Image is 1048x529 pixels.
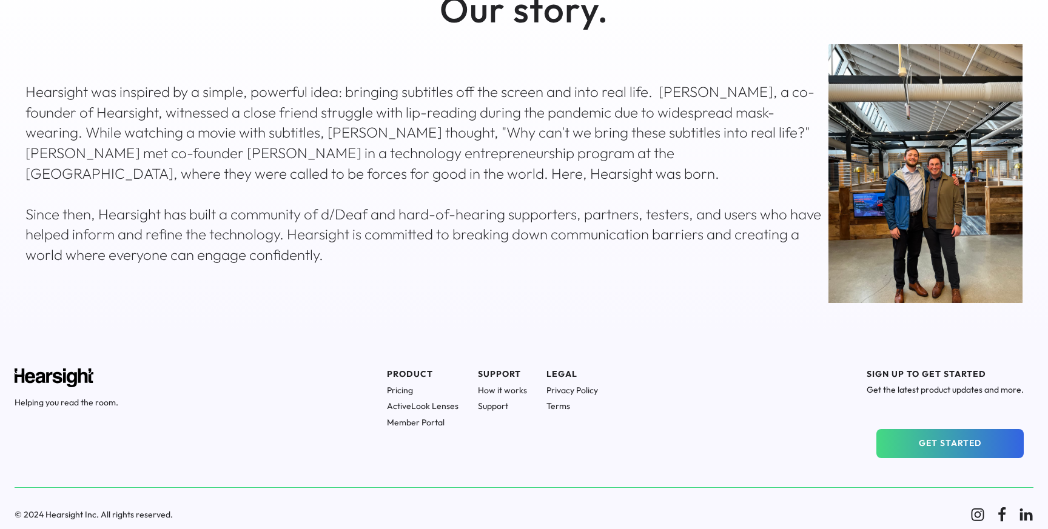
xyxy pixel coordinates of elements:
[387,417,458,428] h1: Member Portal
[25,82,822,265] div: Hearsight was inspired by a simple, powerful idea: bringing subtitles off the screen and into rea...
[478,401,527,411] h1: Support
[546,401,598,411] h1: Terms
[867,368,1024,379] h1: SIGN UP TO GET STARTED
[15,368,93,387] img: Hearsight logo
[546,368,598,381] div: LEGAL
[546,385,598,396] h1: Privacy Policy
[387,401,458,411] h1: ActiveLook Lenses
[15,397,118,408] h1: Helping you read the room.
[478,368,527,381] div: SUPPORT
[478,385,527,396] h1: How it works
[867,384,1024,395] h1: Get the latest product updates and more.
[828,44,1023,303] img: IMG_1050.jpeg
[15,509,956,520] h1: © 2024 Hearsight Inc. All rights reserved.
[387,385,458,396] h1: Pricing
[876,429,1024,458] button: GET STARTED
[387,368,458,381] div: PRODUCT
